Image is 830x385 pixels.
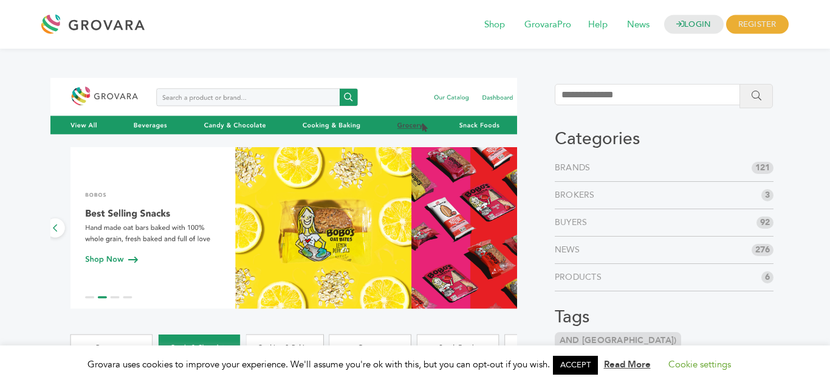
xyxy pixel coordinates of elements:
a: Brokers [555,189,600,201]
a: Products [555,271,606,283]
a: Brands [555,162,595,174]
a: Buyers [555,217,592,229]
span: 92 [756,217,773,229]
a: Help [580,18,616,32]
a: GrovaraPro [516,18,580,32]
span: Shop [476,13,513,36]
span: 276 [752,244,773,256]
span: News [619,13,658,36]
a: Shop [476,18,513,32]
span: REGISTER [726,15,789,34]
span: Help [580,13,616,36]
a: News [555,244,585,256]
span: 6 [761,271,773,283]
a: Read More [604,358,651,370]
a: ACCEPT [553,356,598,375]
h3: Tags [555,307,773,328]
a: and [GEOGRAPHIC_DATA]) [555,332,682,349]
span: 3 [761,189,773,201]
a: News [619,18,658,32]
span: Grovara uses cookies to improve your experience. We'll assume you're ok with this, but you can op... [87,358,743,370]
a: Cookie settings [668,358,731,370]
span: GrovaraPro [516,13,580,36]
span: 121 [752,162,773,174]
a: LOGIN [664,15,724,34]
h3: Categories [555,129,773,150]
